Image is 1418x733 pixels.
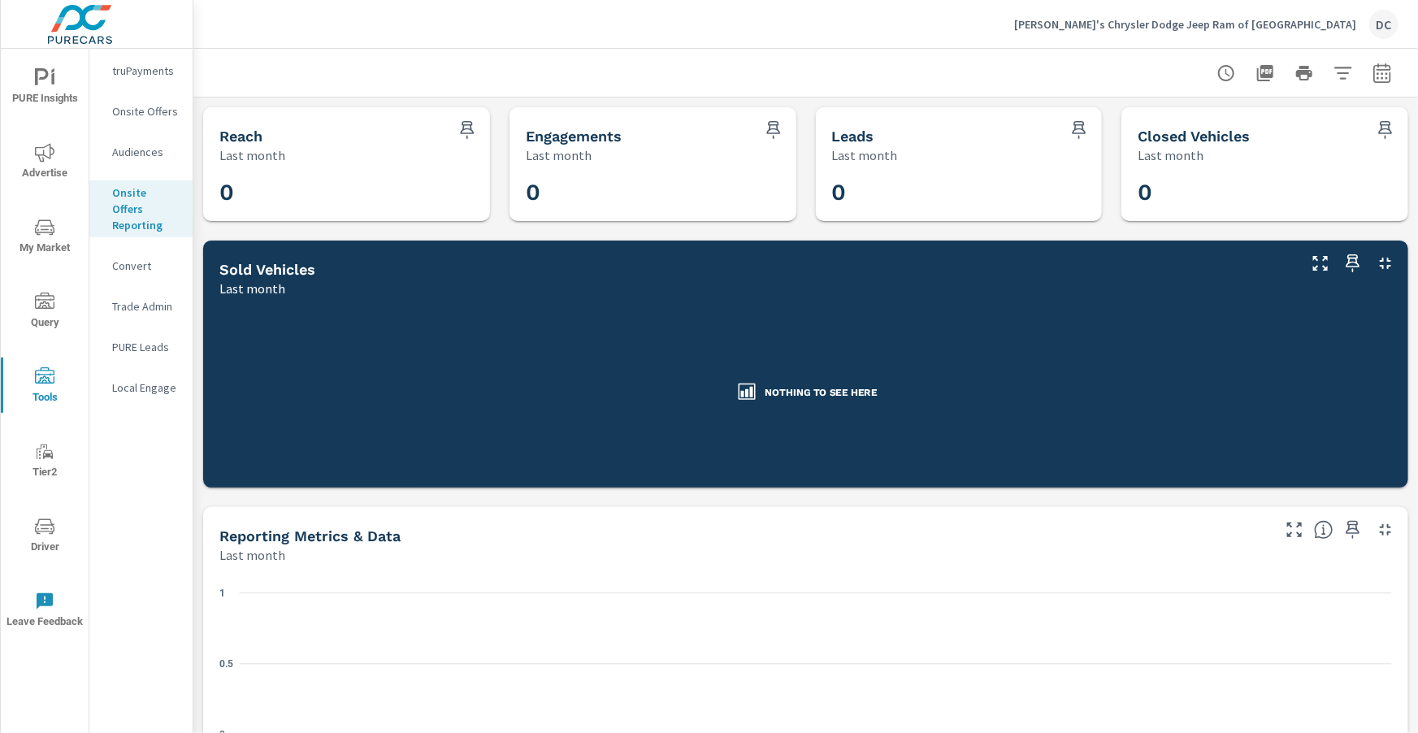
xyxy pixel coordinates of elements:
h5: Leads [832,128,874,145]
div: Onsite Offers Reporting [89,180,193,237]
p: Last month [1138,145,1203,165]
span: My Market [6,218,84,258]
button: Minimize Widget [1372,517,1398,543]
p: PURE Leads [112,339,180,355]
button: Make Fullscreen [1307,250,1333,276]
p: Last month [219,145,285,165]
h3: Nothing to see here [765,385,878,399]
p: Onsite Offers [112,103,180,119]
p: Onsite Offers Reporting [112,184,180,233]
span: Save this to your personalized report [1066,117,1092,143]
span: Save this to your personalized report [1340,250,1366,276]
div: PURE Leads [89,335,193,359]
h5: Reach [219,128,262,145]
p: Last month [219,545,285,565]
button: "Export Report to PDF" [1249,57,1281,89]
span: Save this to your personalized report [1340,517,1366,543]
div: Local Engage [89,375,193,400]
div: Convert [89,254,193,278]
span: Save this to your personalized report [454,117,480,143]
div: truPayments [89,59,193,83]
div: Onsite Offers [89,99,193,124]
span: Query [6,293,84,332]
div: Audiences [89,140,193,164]
span: Leave Feedback [6,592,84,631]
p: truPayments [112,63,180,79]
text: 0.5 [219,658,233,670]
button: Print Report [1288,57,1320,89]
h5: Reporting Metrics & Data [219,527,401,544]
p: Last month [832,145,898,165]
button: Make Fullscreen [1281,517,1307,543]
h3: 0 [1138,179,1392,206]
span: PURE Insights [6,68,84,108]
div: nav menu [1,49,89,647]
span: Tier2 [6,442,84,482]
span: Save this to your personalized report [1372,117,1398,143]
p: [PERSON_NAME]'s Chrysler Dodge Jeep Ram of [GEOGRAPHIC_DATA] [1014,17,1356,32]
div: DC [1369,10,1398,39]
div: Trade Admin [89,294,193,319]
h5: Engagements [526,128,622,145]
p: Audiences [112,144,180,160]
h3: 0 [526,179,780,206]
p: Last month [219,279,285,298]
text: 1 [219,588,225,599]
p: Last month [526,145,592,165]
h5: Closed Vehicles [1138,128,1250,145]
span: Driver [6,517,84,557]
span: Understand activate data over time and see how metrics compare to each other. [1314,520,1333,540]
p: Local Engage [112,380,180,396]
span: Save this to your personalized report [761,117,787,143]
button: Minimize Widget [1372,250,1398,276]
h5: Sold Vehicles [219,261,315,278]
span: Advertise [6,143,84,183]
p: Convert [112,258,180,274]
h3: 0 [219,179,474,206]
p: Trade Admin [112,298,180,314]
h3: 0 [832,179,1086,206]
span: Tools [6,367,84,407]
